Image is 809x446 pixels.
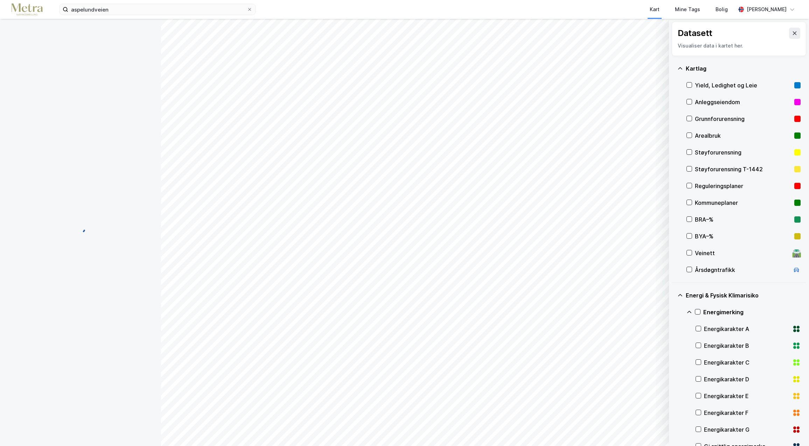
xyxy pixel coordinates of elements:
div: Datasett [678,28,712,39]
div: Veinett [695,249,789,257]
div: Kartlag [686,64,801,73]
input: Søk på adresse, matrikkel, gårdeiere, leietakere eller personer [68,4,247,15]
div: Støyforurensning T-1442 [695,165,791,173]
iframe: Chat Widget [774,412,809,446]
div: Støyforurensning [695,148,791,157]
div: Energi & Fysisk Klimarisiko [686,291,801,300]
div: Energikarakter A [704,325,789,333]
div: Mine Tags [675,5,700,14]
div: [PERSON_NAME] [747,5,787,14]
div: Energikarakter F [704,409,789,417]
div: Energikarakter G [704,425,789,434]
div: Kontrollprogram for chat [774,412,809,446]
div: Bolig [716,5,728,14]
div: Anleggseiendom [695,98,791,106]
div: BYA–% [695,232,791,240]
div: Visualiser data i kartet her. [678,42,800,50]
div: 🛣️ [792,249,801,258]
img: spinner.a6d8c91a73a9ac5275cf975e30b51cfb.svg [75,223,86,234]
div: Energimerking [703,308,801,316]
div: Energikarakter B [704,341,789,350]
div: BRA–% [695,215,791,224]
div: Kommuneplaner [695,199,791,207]
div: Årsdøgntrafikk [695,266,789,274]
div: Reguleringsplaner [695,182,791,190]
div: Energikarakter E [704,392,789,400]
img: metra-logo.256734c3b2bbffee19d4.png [11,3,43,16]
div: Grunnforurensning [695,115,791,123]
div: Yield, Ledighet og Leie [695,81,791,89]
div: Arealbruk [695,131,791,140]
div: Energikarakter D [704,375,789,383]
div: Kart [650,5,660,14]
div: Energikarakter C [704,358,789,367]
